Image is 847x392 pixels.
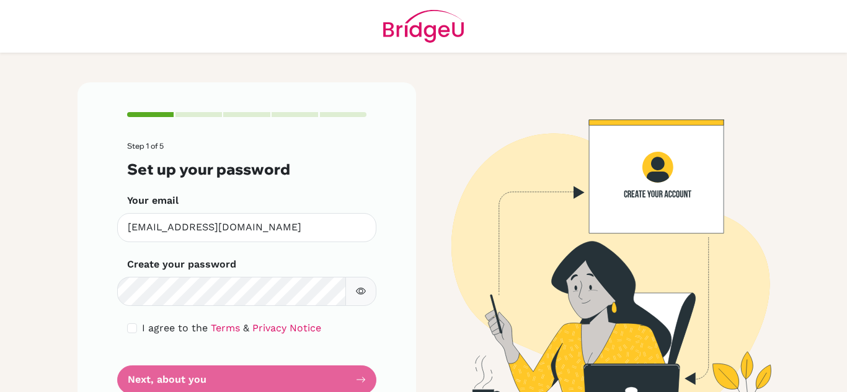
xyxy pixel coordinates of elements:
[127,141,164,150] span: Step 1 of 5
[243,322,249,334] span: &
[252,322,321,334] a: Privacy Notice
[117,213,376,242] input: Insert your email*
[127,257,236,272] label: Create your password
[211,322,240,334] a: Terms
[127,160,366,178] h3: Set up your password
[142,322,208,334] span: I agree to the
[127,193,179,208] label: Your email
